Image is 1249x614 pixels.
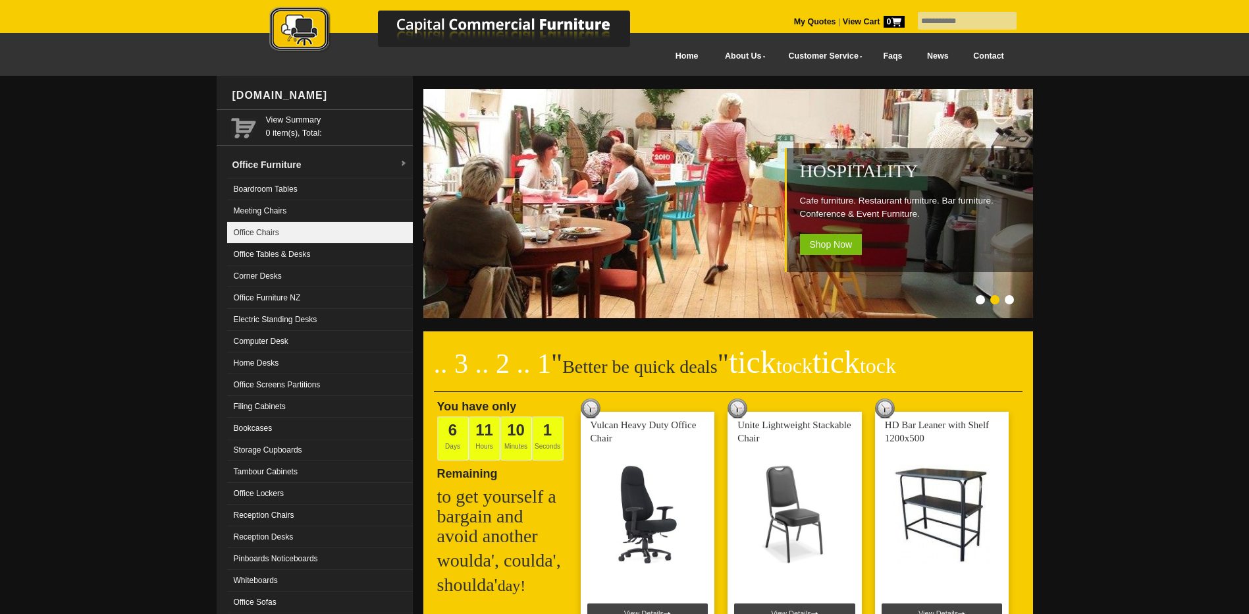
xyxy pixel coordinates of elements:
a: Hospitality Cafe furniture. Restaurant furniture. Bar furniture. Conference & Event Furniture. Sh... [423,311,1036,320]
span: 11 [475,421,493,439]
img: Capital Commercial Furniture Logo [233,7,694,55]
a: Customer Service [774,42,870,71]
span: Days [437,416,469,460]
a: Meeting Chairs [227,200,413,222]
img: tick tock deal clock [728,399,747,418]
span: tock [860,354,896,377]
h2: Better be quick deals [434,352,1023,392]
span: You have only [437,400,517,413]
a: Contact [961,42,1016,71]
span: 1 [543,421,552,439]
a: Pinboards Noticeboards [227,548,413,570]
a: Capital Commercial Furniture Logo [233,7,694,59]
a: Faqs [871,42,915,71]
a: View Cart0 [840,17,904,26]
a: View Summary [266,113,408,126]
a: Boardroom Tables [227,179,413,200]
h2: woulda', coulda', [437,551,569,571]
span: tock [776,354,812,377]
span: " [551,349,562,379]
img: Hospitality [423,89,1036,318]
img: dropdown [400,160,408,168]
a: Office Sofas [227,592,413,613]
li: Page dot 2 [990,295,999,304]
span: Seconds [532,416,564,460]
a: About Us [710,42,774,71]
span: 10 [507,421,525,439]
a: Tambour Cabinets [227,461,413,483]
span: day! [498,577,526,594]
span: Minutes [500,416,532,460]
a: Reception Desks [227,526,413,548]
a: My Quotes [794,17,836,26]
a: Office Screens Partitions [227,374,413,396]
a: Bookcases [227,418,413,439]
span: 0 [884,16,905,28]
span: 6 [448,421,457,439]
a: Office Furniture NZ [227,287,413,309]
img: tick tock deal clock [581,399,600,418]
h2: to get yourself a bargain and avoid another [437,487,569,546]
a: News [915,42,961,71]
a: Home Desks [227,352,413,374]
a: Corner Desks [227,265,413,287]
a: Office Chairs [227,222,413,244]
span: .. 3 .. 2 .. 1 [434,349,552,379]
div: [DOMAIN_NAME] [227,76,413,115]
a: Filing Cabinets [227,396,413,418]
a: Office Furnituredropdown [227,152,413,179]
span: Hours [469,416,500,460]
p: Cafe furniture. Restaurant furniture. Bar furniture. Conference & Event Furniture. [800,194,1026,221]
h2: shoulda' [437,575,569,596]
span: Remaining [437,462,498,480]
span: Shop Now [800,234,863,255]
a: Reception Chairs [227,505,413,526]
strong: View Cart [843,17,905,26]
a: Whiteboards [227,570,413,592]
span: 0 item(s), Total: [266,113,408,138]
a: Office Tables & Desks [227,244,413,265]
a: Computer Desk [227,331,413,352]
a: Electric Standing Desks [227,309,413,331]
h2: Hospitality [800,161,1026,181]
a: Office Lockers [227,483,413,505]
img: tick tock deal clock [875,399,895,418]
a: Storage Cupboards [227,439,413,461]
span: tick tick [729,345,896,379]
li: Page dot 3 [1005,295,1014,304]
li: Page dot 1 [976,295,985,304]
span: " [718,349,896,379]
